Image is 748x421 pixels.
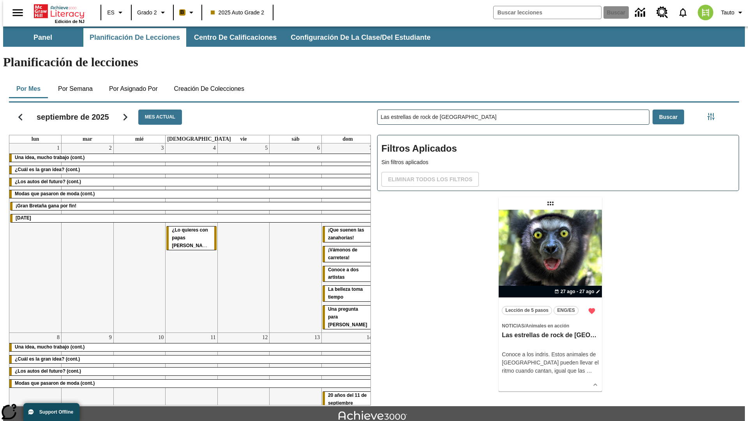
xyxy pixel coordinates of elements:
div: Modas que pasaron de moda (cont.) [9,190,374,198]
button: ENG/ES [554,306,579,315]
div: La belleza toma tiempo [323,286,373,301]
a: miércoles [134,135,145,143]
a: Portada [34,4,85,19]
button: Support Offline [23,403,79,421]
span: ¿Los autos del futuro? (cont.) [15,179,81,184]
h3: Las estrellas de rock de Madagascar [502,331,599,340]
button: Escoja un nuevo avatar [693,2,718,23]
span: Edición de NJ [55,19,85,24]
button: Ver más [589,379,601,391]
a: 11 de septiembre de 2025 [209,333,217,342]
span: 2025 Auto Grade 2 [211,9,265,17]
div: 20 años del 11 de septiembre [323,392,373,407]
div: ¿Los autos del futuro? (cont.) [9,368,374,375]
td: 3 de septiembre de 2025 [113,143,166,333]
button: 27 ago - 27 ago Elegir fechas [553,288,602,295]
span: B [180,7,184,17]
a: 6 de septiembre de 2025 [316,143,321,153]
div: Filtros Aplicados [377,135,739,191]
div: Lección arrastrable: Las estrellas de rock de Madagascar [544,197,557,210]
span: ¡Vámonos de carretera! [328,247,357,260]
button: Por semana [52,80,99,98]
span: … [586,368,592,374]
div: Conoce a dos artistas [323,266,373,282]
a: 9 de septiembre de 2025 [108,333,113,342]
a: 2 de septiembre de 2025 [108,143,113,153]
span: Planificación de lecciones [90,33,180,42]
span: ¿Lo quieres con papas fritas? [172,227,214,248]
a: 8 de septiembre de 2025 [55,333,61,342]
div: ¿Cuál es la gran idea? (cont.) [9,356,374,363]
span: Modas que pasaron de moda (cont.) [15,380,95,386]
span: ¿Los autos del futuro? (cont.) [15,368,81,374]
button: Configuración de la clase/del estudiante [284,28,437,47]
a: Notificaciones [673,2,693,23]
button: Seguir [115,107,135,127]
span: Configuración de la clase/del estudiante [291,33,430,42]
a: viernes [238,135,248,143]
td: 6 de septiembre de 2025 [270,143,322,333]
h1: Planificación de lecciones [3,55,745,69]
button: Lección de 5 pasos [502,306,552,315]
button: Por asignado por [103,80,164,98]
span: 27 ago - 27 ago [561,288,595,295]
span: Grado 2 [137,9,157,17]
div: ¿Cuál es la gran idea? (cont.) [9,166,374,174]
div: ¡Vámonos de carretera! [323,246,373,262]
button: Creación de colecciones [168,80,251,98]
button: Por mes [9,80,48,98]
span: Conoce a dos artistas [328,267,359,280]
div: Una idea, mucho trabajo (cont.) [9,343,374,351]
span: ¡Gran Bretaña gana por fin! [16,203,76,209]
span: ES [107,9,115,17]
a: 4 de septiembre de 2025 [212,143,217,153]
a: Centro de información [630,2,652,23]
div: Modas que pasaron de moda (cont.) [9,380,374,387]
div: ¿Lo quieres con papas fritas? [166,226,217,250]
a: sábado [290,135,301,143]
button: Panel [4,28,82,47]
a: jueves [166,135,233,143]
a: 12 de septiembre de 2025 [261,333,269,342]
button: Buscar [653,110,684,125]
span: Support Offline [39,409,73,415]
div: Subbarra de navegación [3,27,745,47]
span: 20 años del 11 de septiembre [328,393,367,406]
td: 5 de septiembre de 2025 [217,143,270,333]
button: Mes actual [138,110,182,125]
div: Subbarra de navegación [3,28,438,47]
div: Calendario [3,99,371,405]
div: lesson details [499,210,602,391]
button: Menú lateral de filtros [703,109,719,124]
a: 7 de septiembre de 2025 [368,143,374,153]
a: 13 de septiembre de 2025 [313,333,321,342]
span: ¿Cuál es la gran idea? (cont.) [15,356,80,362]
span: ¡Que suenen las zanahorias! [328,227,364,241]
td: 4 de septiembre de 2025 [166,143,218,333]
input: Buscar campo [494,6,601,19]
button: Boost El color de la clase es anaranjado claro. Cambiar el color de la clase. [176,5,199,19]
button: Lenguaje: ES, Selecciona un idioma [104,5,129,19]
button: Abrir el menú lateral [6,1,29,24]
span: Panel [34,33,52,42]
button: Perfil/Configuración [718,5,748,19]
input: Buscar lecciones [378,110,649,124]
button: Remover de Favoritas [585,304,599,318]
div: Conoce a los indris. Estos animales de [GEOGRAPHIC_DATA] pueden llevar el ritmo cuando cantan, ig... [502,350,599,375]
span: ¿Cuál es la gran idea? (cont.) [15,167,80,172]
a: 5 de septiembre de 2025 [263,143,269,153]
span: La belleza toma tiempo [328,287,363,300]
span: Día del Trabajo [16,215,31,221]
div: Día del Trabajo [10,214,373,222]
span: ENG/ES [557,306,575,315]
h2: septiembre de 2025 [37,112,109,122]
h2: Filtros Aplicados [381,139,735,158]
span: Noticias [502,323,524,329]
a: 14 de septiembre de 2025 [365,333,374,342]
button: Centro de calificaciones [188,28,283,47]
td: 2 de septiembre de 2025 [62,143,114,333]
div: Buscar [371,99,739,405]
button: Grado: Grado 2, Elige un grado [134,5,171,19]
span: Lección de 5 pasos [505,306,549,315]
div: ¡Que suenen las zanahorias! [323,226,373,242]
